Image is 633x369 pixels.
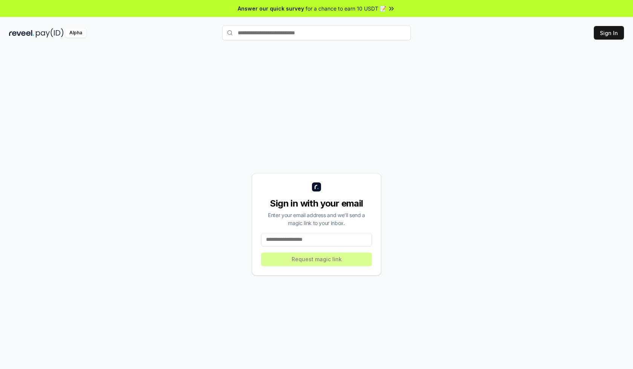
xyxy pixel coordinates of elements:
[306,5,386,12] span: for a chance to earn 10 USDT 📝
[9,28,34,38] img: reveel_dark
[594,26,624,40] button: Sign In
[261,198,372,210] div: Sign in with your email
[238,5,304,12] span: Answer our quick survey
[312,182,321,191] img: logo_small
[261,211,372,227] div: Enter your email address and we’ll send a magic link to your inbox.
[36,28,64,38] img: pay_id
[65,28,86,38] div: Alpha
